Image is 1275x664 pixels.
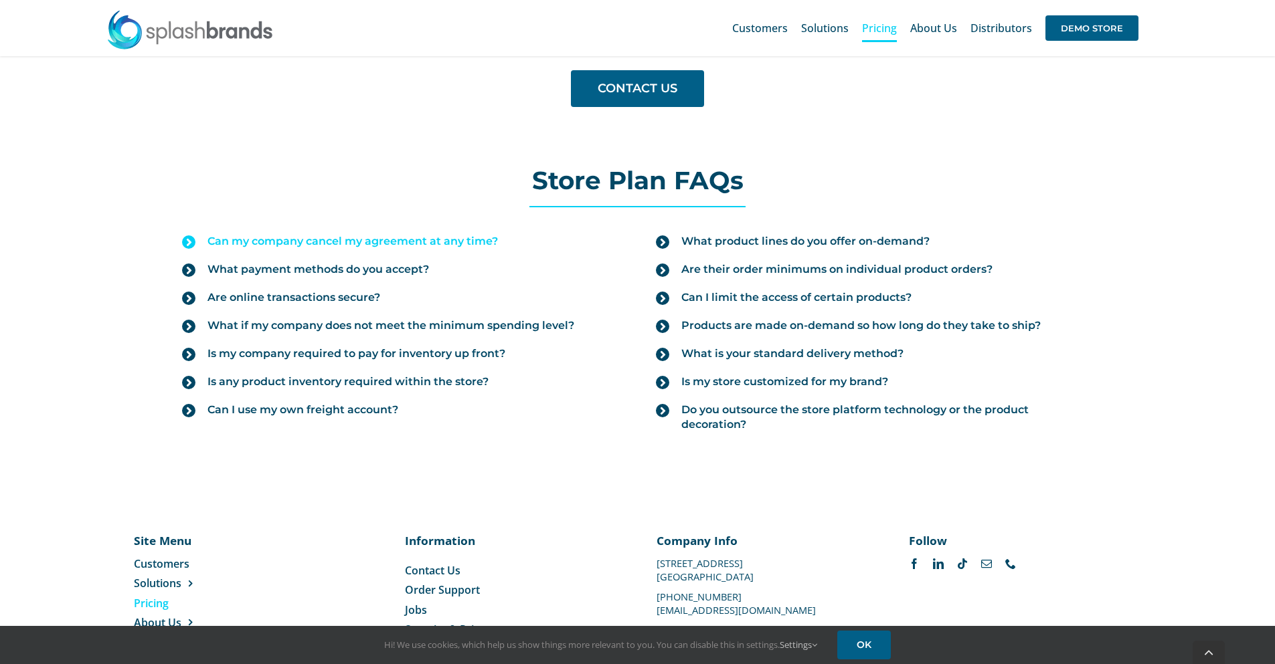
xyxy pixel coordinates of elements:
a: Customers [732,7,788,49]
span: Customers [134,556,189,571]
a: What if my company does not meet the minimum spending level? [182,312,618,340]
a: OK [837,631,891,659]
a: What is your standard delivery method? [656,340,1092,368]
a: Customers [134,556,270,571]
p: Site Menu [134,532,270,548]
span: Jobs [405,602,427,617]
a: phone [1005,558,1016,569]
span: What product lines do you offer on-demand? [681,234,930,249]
span: Are online transactions secure? [207,290,380,305]
a: Is any product inventory required within the store? [182,368,618,396]
span: Hi! We use cookies, which help us show things more relevant to you. You can disable this in setti... [384,639,817,651]
a: Settings [780,639,817,651]
span: Can I limit the access of certain products? [681,290,912,305]
a: Are their order minimums on individual product orders? [656,255,1092,284]
span: Solutions [134,576,181,590]
nav: Menu [134,556,270,650]
span: Can I use my own freight account? [207,403,398,417]
span: Pricing [134,596,169,611]
p: Follow [909,532,1122,548]
nav: Menu [405,563,618,637]
a: Contact Us [405,563,618,578]
a: Order Support [405,582,618,597]
a: What payment methods do you accept? [182,255,618,284]
span: Can my company cancel my agreement at any time? [207,234,498,249]
a: What product lines do you offer on-demand? [656,227,1092,255]
a: Is my store customized for my brand? [656,368,1092,396]
nav: Main Menu Sticky [732,7,1138,49]
a: Pricing [862,7,897,49]
span: What payment methods do you accept? [207,262,429,277]
span: Do you outsource the store platform technology or the product decoration? [681,403,1092,432]
span: CONTACT US [598,82,677,96]
p: Information [405,532,618,548]
span: Are their order minimums on individual product orders? [681,262,993,277]
span: Distributors [970,23,1032,33]
span: Solutions [801,23,849,33]
a: Is my company required to pay for inventory up front? [182,340,618,368]
span: What if my company does not meet the minimum spending level? [207,318,574,333]
span: Is any product inventory required within the store? [207,374,489,389]
span: Pricing [862,23,897,33]
span: About Us [134,615,181,630]
span: Products are made on-demand so how long do they take to ship? [681,318,1041,333]
a: Jobs [405,602,618,617]
a: Products are made on-demand so how long do they take to ship? [656,312,1092,340]
span: Is my company required to pay for inventory up front? [207,346,505,361]
a: facebook [909,558,920,569]
a: tiktok [957,558,968,569]
span: Security & Privacy [405,622,497,637]
img: SplashBrands.com Logo [106,9,274,49]
a: Security & Privacy [405,622,618,637]
a: linkedin [933,558,944,569]
p: Company Info [657,532,870,548]
span: DEMO STORE [1045,15,1138,41]
span: Order Support [405,582,480,597]
a: Do you outsource the store platform technology or the product decoration? [656,396,1092,439]
span: About Us [910,23,957,33]
span: Contact Us [405,563,460,578]
a: Solutions [134,576,270,590]
h2: Store Plan FAQs [169,167,1106,194]
a: Can my company cancel my agreement at any time? [182,227,618,255]
a: DEMO STORE [1045,7,1138,49]
a: Can I limit the access of certain products? [656,284,1092,312]
a: About Us [134,615,270,630]
a: mail [981,558,992,569]
a: CONTACT US [571,70,704,107]
span: What is your standard delivery method? [681,346,904,361]
a: Are online transactions secure? [182,284,618,312]
a: Pricing [134,596,270,611]
span: Is my store customized for my brand? [681,374,888,389]
span: Customers [732,23,788,33]
a: Distributors [970,7,1032,49]
a: Can I use my own freight account? [182,396,618,424]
